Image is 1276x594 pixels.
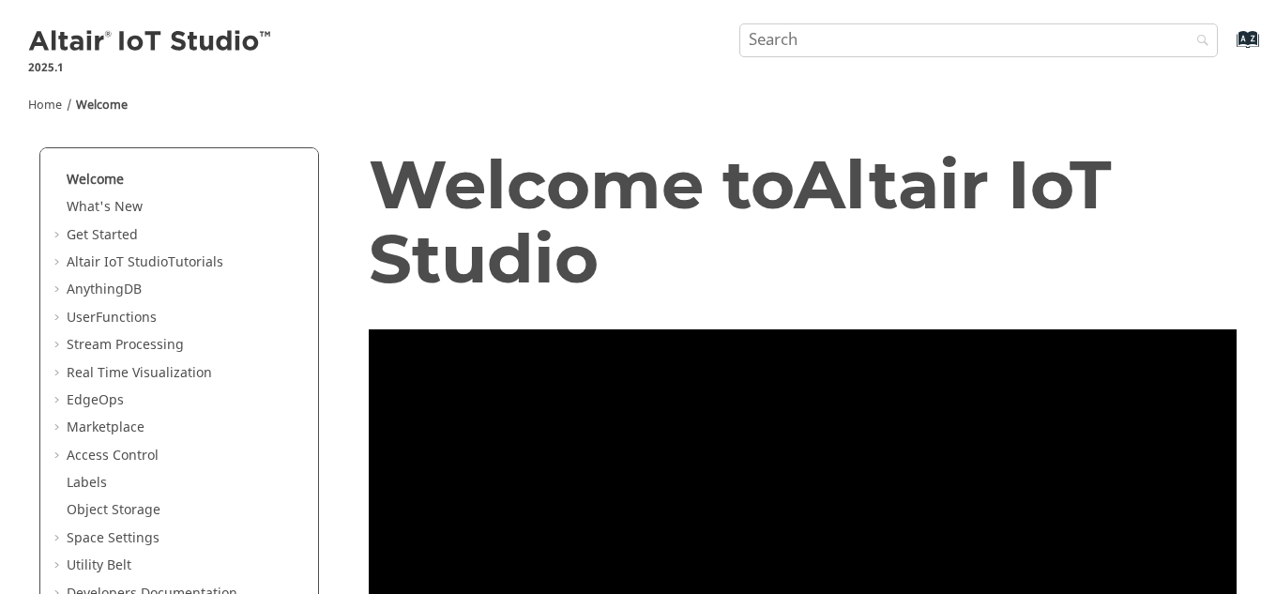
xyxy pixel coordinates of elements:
button: Search [1172,23,1224,60]
a: Utility Belt [67,556,131,575]
a: Space Settings [67,528,159,548]
a: Object Storage [67,500,160,520]
span: Expand Real Time Visualization [52,364,67,383]
a: AnythingDB [67,280,142,299]
a: EdgeOps [67,390,124,410]
span: Expand Stream Processing [52,336,67,355]
p: 2025.1 [28,59,274,76]
h1: Welcome to [369,147,1237,296]
a: UserFunctions [67,308,157,327]
span: Expand UserFunctions [52,309,67,327]
a: Go to index terms page [1207,38,1249,58]
a: Get Started [67,225,138,245]
span: Expand Marketplace [52,419,67,437]
a: Welcome [76,97,128,114]
span: Altair IoT Studio [67,252,168,272]
span: Expand EdgeOps [52,391,67,410]
span: Altair IoT Studio [369,143,1112,299]
a: Access Control [67,446,159,465]
a: Real Time Visualization [67,363,212,383]
span: Expand Access Control [52,447,67,465]
a: Labels [67,473,107,493]
a: Home [28,97,62,114]
a: Stream Processing [67,335,184,355]
span: Expand Utility Belt [52,556,67,575]
a: Marketplace [67,418,144,437]
a: Altair IoT StudioTutorials [67,252,223,272]
a: What's New [67,197,143,217]
span: Expand Altair IoT StudioTutorials [52,253,67,272]
span: Expand AnythingDB [52,281,67,299]
span: Expand Get Started [52,226,67,245]
img: Altair IoT Studio [28,27,274,57]
a: Welcome [67,170,124,190]
span: Functions [96,308,157,327]
input: Search query [739,23,1218,57]
span: Expand Space Settings [52,529,67,548]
